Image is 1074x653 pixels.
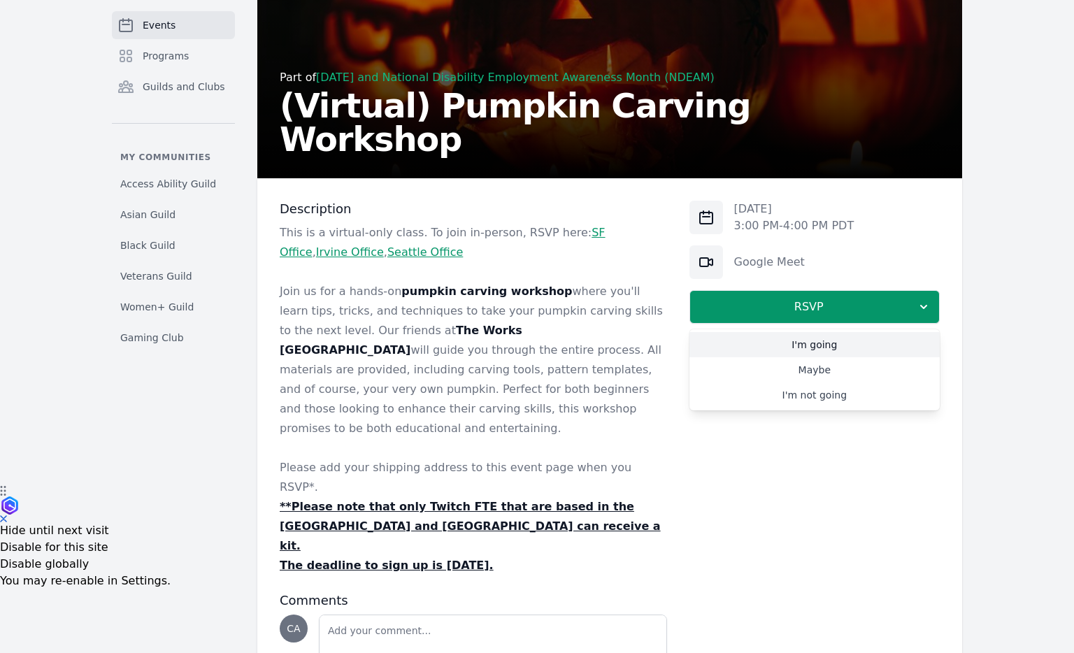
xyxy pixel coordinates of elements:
nav: Sidebar [112,11,235,350]
p: [DATE] [734,201,854,217]
a: Black Guild [112,233,235,258]
span: Women+ Guild [120,300,194,314]
a: Guilds and Clubs [112,73,235,101]
h2: (Virtual) Pumpkin Carving Workshop [280,89,940,156]
span: RSVP [701,299,917,315]
a: Access Ability Guild [112,171,235,196]
u: **Please note that only Twitch FTE that are based in the [GEOGRAPHIC_DATA] and [GEOGRAPHIC_DATA] ... [280,500,661,552]
span: Events [143,18,176,32]
span: Veterans Guild [120,269,192,283]
button: RSVP [689,290,940,324]
p: This is a virtual-only class. To join in-person, RSVP here: , , [280,223,667,262]
span: Asian Guild [120,208,176,222]
h3: Comments [280,592,667,609]
a: I'm going [689,332,940,357]
a: Events [112,11,235,39]
a: Seattle Office [387,245,463,259]
span: Guilds and Clubs [143,80,225,94]
div: RSVP [689,329,940,410]
a: Women+ Guild [112,294,235,320]
p: My communities [112,152,235,163]
span: Black Guild [120,238,176,252]
a: Irvine Office [316,245,384,259]
a: [DATE] and National Disability Employment Awareness Month (NDEAM) [316,71,715,84]
p: Please add your shipping address to this event page when you RSVP*. [280,458,667,497]
a: Google Meet [734,255,805,268]
a: Programs [112,42,235,70]
a: I'm not going [689,382,940,408]
strong: pumpkin carving workshop [401,285,572,298]
u: The deadline to sign up is [DATE]. [280,559,494,572]
p: 3:00 PM - 4:00 PM PDT [734,217,854,234]
span: Gaming Club [120,331,184,345]
span: Access Ability Guild [120,177,216,191]
span: Programs [143,49,189,63]
span: CA [287,624,300,633]
a: Gaming Club [112,325,235,350]
a: Asian Guild [112,202,235,227]
a: Maybe [689,357,940,382]
p: Join us for a hands-on where you'll learn tips, tricks, and techniques to take your pumpkin carvi... [280,282,667,438]
h3: Description [280,201,667,217]
a: Veterans Guild [112,264,235,289]
div: Part of [280,69,940,86]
